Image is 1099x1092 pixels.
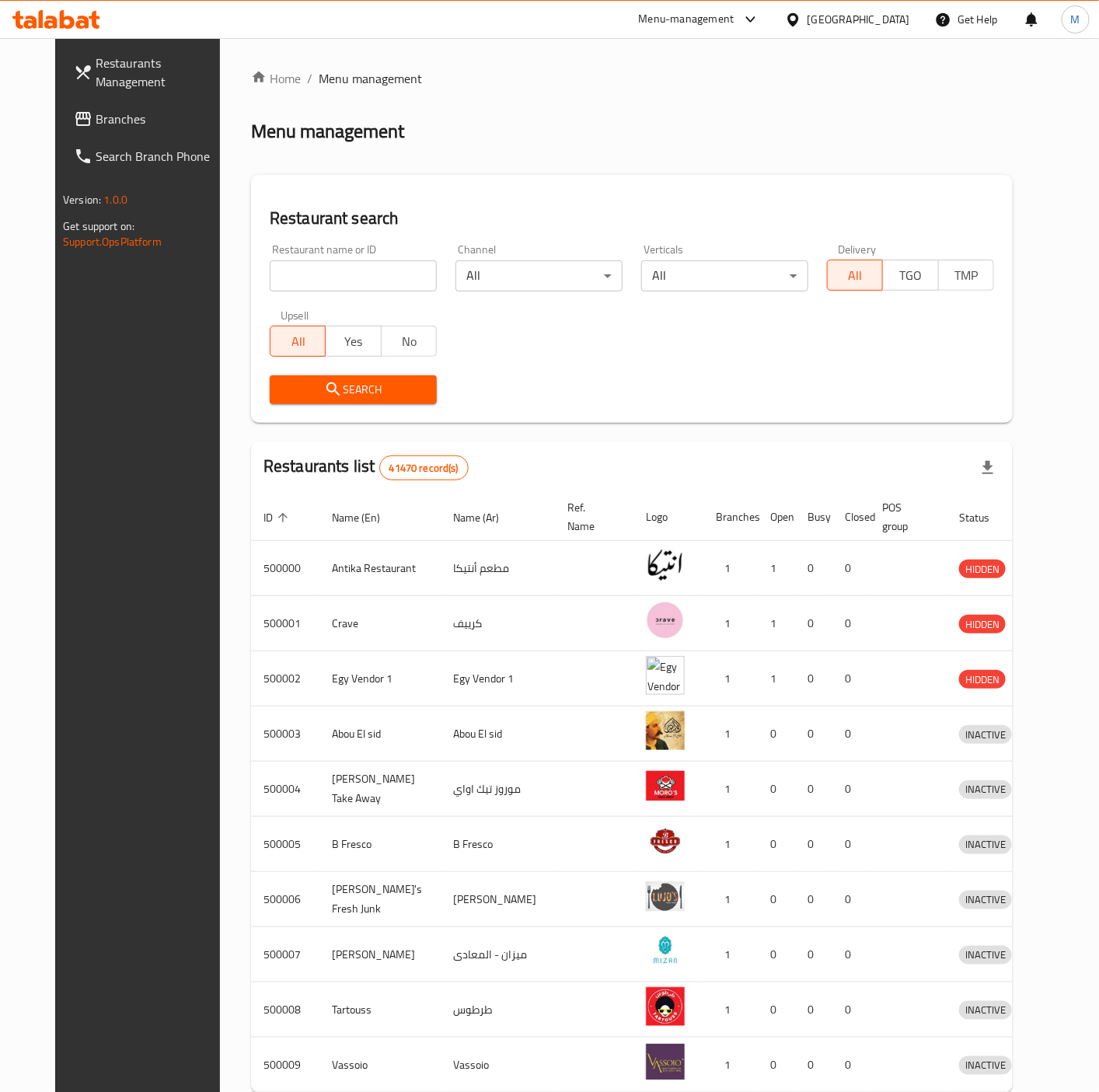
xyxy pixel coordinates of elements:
div: HIDDEN [959,615,1006,633]
a: Restaurants Management [61,44,239,100]
td: [PERSON_NAME]'s Fresh Junk [319,872,441,927]
span: Ref. Name [567,498,615,536]
div: INACTIVE [959,1001,1012,1020]
td: طرطوس [441,982,555,1038]
div: INACTIVE [959,946,1012,965]
span: 1.0.0 [103,190,127,210]
td: 1 [703,982,758,1038]
td: 500008 [251,982,319,1038]
div: Menu-management [639,10,734,29]
td: 0 [795,762,832,817]
td: 0 [832,651,870,706]
td: 0 [832,817,870,872]
td: 0 [795,872,832,927]
td: 500004 [251,762,319,817]
td: 1 [703,541,758,596]
td: 1 [758,651,795,706]
span: No [388,330,431,353]
td: 1 [758,541,795,596]
td: 500002 [251,651,319,706]
span: TMP [945,264,988,287]
td: 0 [832,762,870,817]
span: Search Branch Phone [96,147,226,166]
img: Antika Restaurant [646,546,685,584]
td: 500006 [251,872,319,927]
td: 0 [795,817,832,872]
th: Logo [633,494,703,541]
td: 0 [758,706,795,762]
div: All [641,260,808,291]
div: Total records count [379,455,469,480]
div: All [455,260,623,291]
img: Lujo's Fresh Junk [646,877,685,916]
span: INACTIVE [959,726,1012,744]
span: All [834,264,877,287]
span: INACTIVE [959,891,1012,909]
td: Egy Vendor 1 [319,651,441,706]
span: Search [282,380,424,399]
td: 500007 [251,927,319,982]
td: موروز تيك اواي [441,762,555,817]
img: Abou El sid [646,711,685,750]
td: 0 [832,982,870,1038]
span: Restaurants Management [96,54,226,91]
td: Abou El sid [319,706,441,762]
span: INACTIVE [959,1056,1012,1074]
span: POS group [882,498,928,536]
td: 0 [795,927,832,982]
td: [PERSON_NAME] Take Away [319,762,441,817]
td: 0 [795,982,832,1038]
th: Branches [703,494,758,541]
td: Abou El sid [441,706,555,762]
td: 0 [758,927,795,982]
img: Crave [646,601,685,640]
img: B Fresco [646,822,685,860]
td: 1 [758,596,795,651]
td: 0 [795,651,832,706]
img: Egy Vendor 1 [646,656,685,695]
button: TGO [882,260,938,291]
td: 1 [703,596,758,651]
td: ميزان - المعادى [441,927,555,982]
td: 500000 [251,541,319,596]
td: Antika Restaurant [319,541,441,596]
td: 1 [703,762,758,817]
span: INACTIVE [959,946,1012,964]
td: 500005 [251,817,319,872]
td: 0 [758,872,795,927]
span: INACTIVE [959,780,1012,798]
h2: Restaurant search [270,207,994,230]
a: Support.OpsPlatform [63,232,162,252]
div: [GEOGRAPHIC_DATA] [808,11,910,28]
button: TMP [938,260,994,291]
div: INACTIVE [959,780,1012,799]
input: Search for restaurant name or ID.. [270,260,437,291]
td: 1 [703,651,758,706]
td: 0 [795,541,832,596]
div: INACTIVE [959,836,1012,854]
span: 41470 record(s) [380,461,468,476]
span: ID [263,508,293,527]
td: 0 [758,762,795,817]
button: Yes [325,326,381,357]
label: Upsell [281,310,309,321]
td: 0 [832,596,870,651]
h2: Restaurants list [263,455,469,480]
span: Menu management [319,69,422,88]
label: Delivery [838,244,877,255]
td: B Fresco [441,817,555,872]
td: 0 [832,541,870,596]
td: 1 [703,817,758,872]
span: Name (Ar) [453,508,519,527]
td: 1 [703,872,758,927]
li: / [307,69,312,88]
td: كرييف [441,596,555,651]
td: 0 [832,872,870,927]
span: Status [959,508,1010,527]
div: Export file [969,449,1007,487]
button: All [827,260,883,291]
span: Yes [332,330,375,353]
span: Branches [96,110,226,128]
a: Branches [61,100,239,138]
